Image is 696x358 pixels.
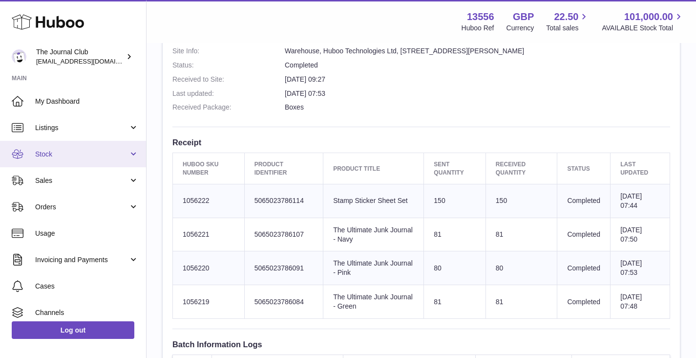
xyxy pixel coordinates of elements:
th: Received Quantity [485,153,557,184]
th: Product title [323,153,424,184]
td: [DATE] 07:50 [611,218,670,251]
td: 150 [485,184,557,218]
dd: [DATE] 07:53 [285,89,670,98]
td: The Ultimate Junk Journal - Pink [323,251,424,285]
td: 81 [424,285,486,319]
span: AVAILABLE Stock Total [602,23,684,33]
dd: Boxes [285,103,670,112]
a: Log out [12,321,134,339]
span: Invoicing and Payments [35,255,128,265]
img: hello@thejournalclub.co.uk [12,49,26,64]
td: 81 [485,218,557,251]
td: Completed [557,218,611,251]
div: Huboo Ref [462,23,494,33]
dd: Completed [285,61,670,70]
td: 5065023786114 [244,184,323,218]
span: Orders [35,202,128,212]
span: Channels [35,308,139,317]
span: My Dashboard [35,97,139,106]
td: Completed [557,184,611,218]
h3: Receipt [172,137,670,148]
th: Last updated [611,153,670,184]
td: Completed [557,285,611,319]
span: Listings [35,123,128,133]
span: Sales [35,176,128,185]
td: 150 [424,184,486,218]
th: Status [557,153,611,184]
dt: Status: [172,61,285,70]
td: Stamp Sticker Sheet Set [323,184,424,218]
span: 22.50 [554,10,578,23]
td: 1056222 [173,184,245,218]
strong: GBP [513,10,534,23]
span: Usage [35,229,139,238]
td: 1056219 [173,285,245,319]
dd: [DATE] 09:27 [285,75,670,84]
th: Sent Quantity [424,153,486,184]
td: 1056221 [173,218,245,251]
a: 101,000.00 AVAILABLE Stock Total [602,10,684,33]
span: Total sales [546,23,590,33]
td: 5065023786084 [244,285,323,319]
dt: Received to Site: [172,75,285,84]
div: The Journal Club [36,47,124,66]
h3: Batch Information Logs [172,339,670,350]
dt: Last updated: [172,89,285,98]
td: [DATE] 07:48 [611,285,670,319]
td: 80 [424,251,486,285]
span: Stock [35,150,128,159]
div: Currency [506,23,534,33]
td: 81 [424,218,486,251]
dd: Warehouse, Huboo Technologies Ltd, [STREET_ADDRESS][PERSON_NAME] [285,46,670,56]
span: Cases [35,282,139,291]
td: 5065023786091 [244,251,323,285]
td: [DATE] 07:44 [611,184,670,218]
a: 22.50 Total sales [546,10,590,33]
dt: Received Package: [172,103,285,112]
td: The Ultimate Junk Journal - Green [323,285,424,319]
td: 5065023786107 [244,218,323,251]
td: 81 [485,285,557,319]
td: 80 [485,251,557,285]
strong: 13556 [467,10,494,23]
th: Huboo SKU Number [173,153,245,184]
span: 101,000.00 [624,10,673,23]
td: [DATE] 07:53 [611,251,670,285]
dt: Site Info: [172,46,285,56]
th: Product Identifier [244,153,323,184]
span: [EMAIL_ADDRESS][DOMAIN_NAME] [36,57,144,65]
td: The Ultimate Junk Journal - Navy [323,218,424,251]
td: Completed [557,251,611,285]
td: 1056220 [173,251,245,285]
